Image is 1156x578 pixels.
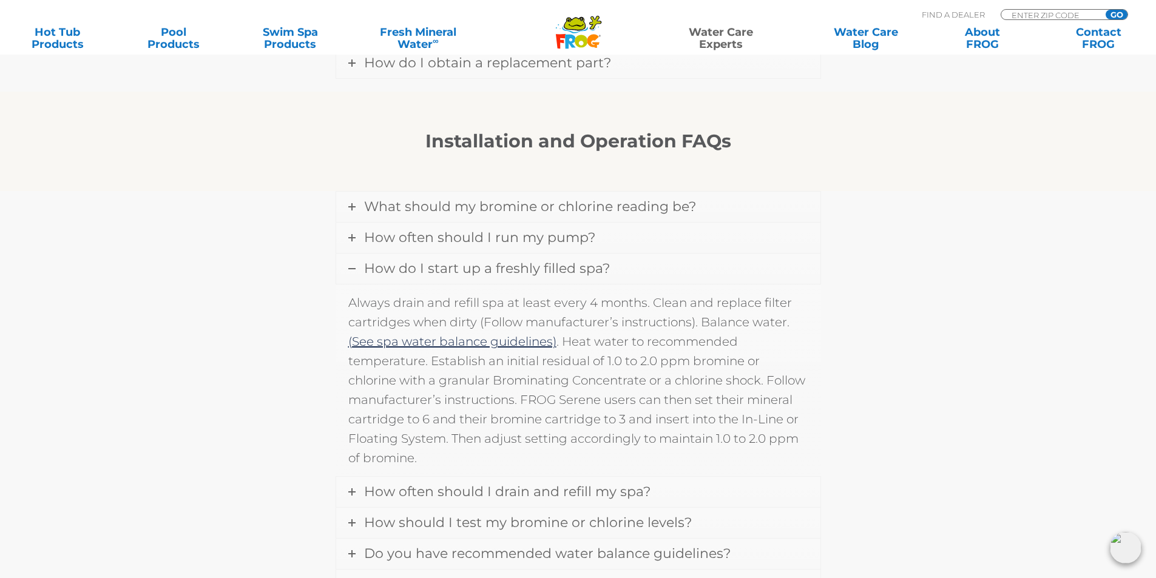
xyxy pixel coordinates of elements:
h1: Installation and Operation FAQs [205,131,952,152]
a: How do I start up a freshly filled spa? [336,254,820,284]
p: Find A Dealer [922,9,985,20]
span: How often should I drain and refill my spa? [364,483,651,500]
sup: ∞ [433,36,439,45]
a: Hot TubProducts [12,26,103,50]
a: What should my bromine or chlorine reading be? [336,192,820,222]
a: Swim SpaProducts [245,26,336,50]
span: Do you have recommended water balance guidelines? [364,545,731,562]
a: AboutFROG [937,26,1027,50]
span: How do I obtain a replacement part? [364,55,611,71]
a: How often should I drain and refill my spa? [336,477,820,507]
a: ContactFROG [1053,26,1144,50]
img: openIcon [1110,532,1141,563]
a: Water CareExperts [647,26,794,50]
p: Always drain and refill spa at least every 4 months. Clean and replace filter cartridges when dir... [348,293,808,468]
span: How often should I run my pump? [364,229,595,246]
a: Do you have recommended water balance guidelines? [336,539,820,569]
a: (See spa water balance guidelines) [348,334,556,349]
span: How should I test my bromine or chlorine levels? [364,514,692,531]
a: How often should I run my pump? [336,223,820,253]
a: How do I obtain a replacement part? [336,48,820,78]
a: Water CareBlog [820,26,911,50]
a: PoolProducts [129,26,219,50]
input: Zip Code Form [1010,10,1092,20]
a: How should I test my bromine or chlorine levels? [336,508,820,538]
span: What should my bromine or chlorine reading be? [364,198,696,215]
a: Fresh MineralWater∞ [361,26,475,50]
input: GO [1106,10,1127,19]
span: How do I start up a freshly filled spa? [364,260,610,277]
